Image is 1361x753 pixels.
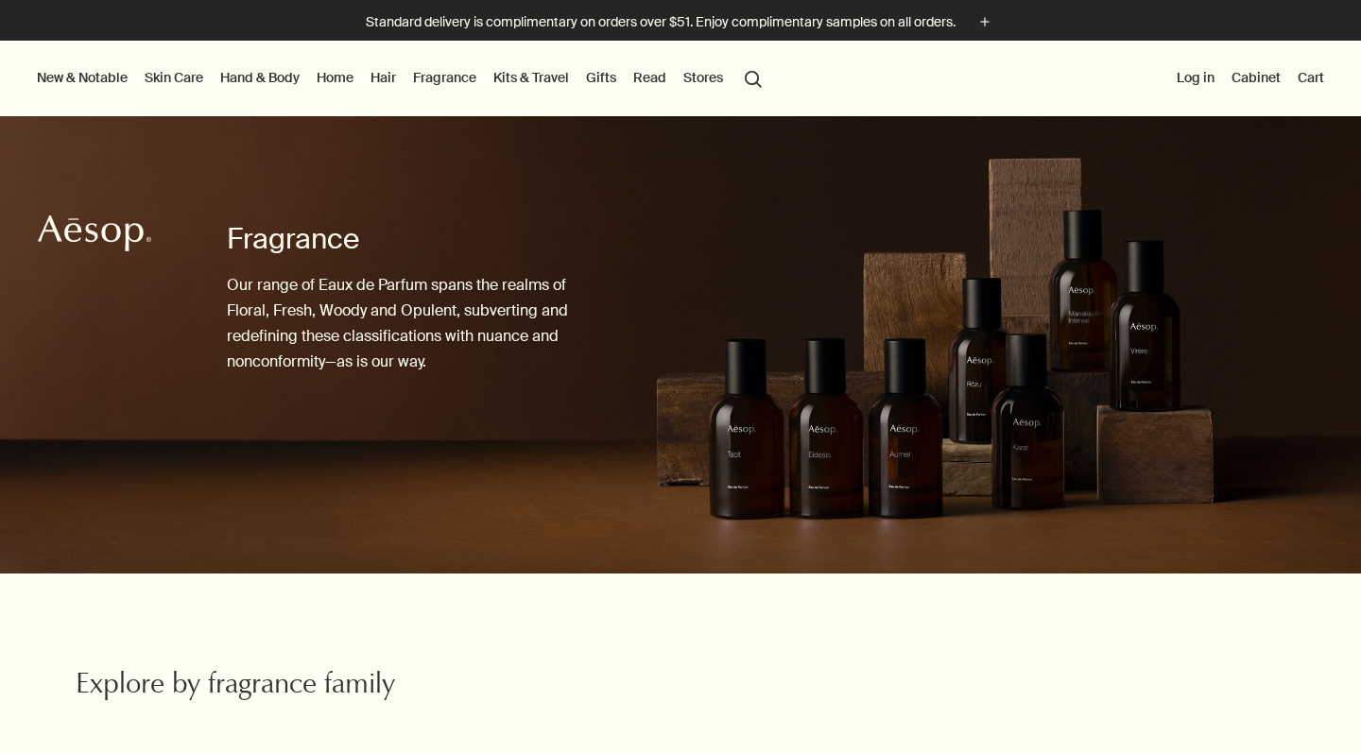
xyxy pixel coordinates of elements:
a: Hand & Body [216,65,303,90]
button: Log in [1173,65,1218,90]
a: Read [629,65,670,90]
button: Cart [1294,65,1328,90]
a: Home [313,65,357,90]
button: Stores [680,65,727,90]
p: Standard delivery is complimentary on orders over $51. Enjoy complimentary samples on all orders. [366,12,956,32]
a: Hair [367,65,400,90]
a: Cabinet [1228,65,1284,90]
a: Gifts [582,65,620,90]
nav: supplementary [1173,41,1328,116]
a: Kits & Travel [490,65,573,90]
a: Fragrance [409,65,480,90]
h2: Explore by fragrance family [76,668,479,706]
p: Our range of Eaux de Parfum spans the realms of Floral, Fresh, Woody and Opulent, subverting and ... [227,272,605,375]
a: Skin Care [141,65,207,90]
a: Aesop [33,210,156,262]
button: Standard delivery is complimentary on orders over $51. Enjoy complimentary samples on all orders. [366,11,995,33]
nav: primary [33,41,770,116]
button: New & Notable [33,65,131,90]
svg: Aesop [38,214,151,252]
h1: Fragrance [227,220,605,258]
button: Open search [736,60,770,95]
